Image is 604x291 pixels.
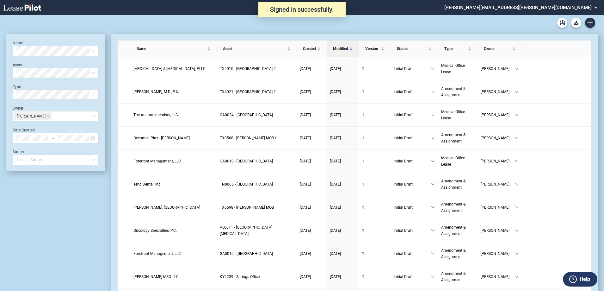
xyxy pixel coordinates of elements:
[431,159,435,163] span: down
[330,181,356,187] a: [DATE]
[481,66,515,72] span: [PERSON_NAME]
[441,62,474,75] a: Medical Office Lease
[515,136,519,140] span: down
[330,205,341,210] span: [DATE]
[362,251,364,256] span: 1
[300,274,324,280] a: [DATE]
[481,89,515,95] span: [PERSON_NAME]
[258,2,346,17] div: Signed in successfully.
[300,113,311,117] span: [DATE]
[220,250,293,257] a: GA0010 - [GEOGRAPHIC_DATA]
[569,18,583,28] md-menu: Download Blank Form List
[515,159,519,163] span: down
[133,204,214,211] a: [PERSON_NAME], [GEOGRAPHIC_DATA]
[300,66,311,71] span: [DATE]
[515,229,519,232] span: down
[330,227,356,234] a: [DATE]
[300,250,324,257] a: [DATE]
[431,229,435,232] span: down
[220,251,273,256] span: GA0010 - Peachtree Dunwoody Medical Center
[133,136,190,140] span: Occumed Plus - Mckinney, LP
[397,46,427,52] span: Status
[133,66,214,72] a: [MEDICAL_DATA] & [MEDICAL_DATA], PLLC
[394,158,431,164] span: Initial Draft
[362,275,364,279] span: 1
[17,113,46,120] span: [PERSON_NAME]
[300,159,311,163] span: [DATE]
[394,135,431,141] span: Initial Draft
[362,66,387,72] a: 1
[481,135,515,141] span: [PERSON_NAME]
[441,248,465,259] span: Amendment & Assignment
[481,274,515,280] span: [PERSON_NAME]
[441,179,465,190] span: Amendment & Assignment
[217,41,297,57] th: Asset
[137,46,206,52] span: Name
[220,66,276,71] span: TX4010 - Southwest Plaza 2
[441,133,465,143] span: Amendment & Assignment
[444,46,467,52] span: Type
[515,252,519,256] span: down
[362,205,364,210] span: 1
[515,182,519,186] span: down
[431,67,435,71] span: down
[300,227,324,234] a: [DATE]
[330,89,356,95] a: [DATE]
[585,18,595,28] a: Create new document
[327,41,359,57] th: Modified
[362,113,364,117] span: 1
[330,275,341,279] span: [DATE]
[133,66,206,71] span: Complete Allergy & Asthma, PLLC
[220,224,293,237] a: AL0011 - [GEOGRAPHIC_DATA][MEDICAL_DATA]
[330,135,356,141] a: [DATE]
[481,250,515,257] span: [PERSON_NAME]
[300,228,311,233] span: [DATE]
[563,272,597,287] button: Help
[133,205,200,210] span: Terrence Anderson, MD
[362,159,364,163] span: 1
[330,159,341,163] span: [DATE]
[220,181,293,187] a: TN0005 - [GEOGRAPHIC_DATA]
[330,250,356,257] a: [DATE]
[431,252,435,256] span: down
[300,135,324,141] a: [DATE]
[300,251,311,256] span: [DATE]
[441,271,465,282] span: Amendment & Assignment
[47,115,50,118] span: close
[220,204,293,211] a: TX0598 - [PERSON_NAME] MOB
[300,112,324,118] a: [DATE]
[330,136,341,140] span: [DATE]
[362,158,387,164] a: 1
[220,275,260,279] span: KY2239 - Springs Office
[478,41,522,57] th: Owner
[362,227,387,234] a: 1
[133,113,178,117] span: The Atlanta Internists, LLC
[481,112,515,118] span: [PERSON_NAME]
[330,66,356,72] a: [DATE]
[362,204,387,211] a: 1
[515,275,519,279] span: down
[441,202,465,213] span: Amendment & Assignment
[220,274,293,280] a: KY2239 - Springs Office
[441,86,465,97] span: Amendment & Assignment
[220,135,293,141] a: TX0568 - [PERSON_NAME] MOB I
[300,66,324,72] a: [DATE]
[441,225,465,236] span: Amendment & Assignment
[441,109,474,121] a: Medical Office Lease
[13,85,21,89] label: Type
[362,136,364,140] span: 1
[394,89,431,95] span: Initial Draft
[394,227,431,234] span: Initial Draft
[431,182,435,186] span: down
[362,135,387,141] a: 1
[133,159,181,163] span: Forefront Management, LLC
[51,136,55,140] span: swap-right
[362,274,387,280] a: 1
[300,90,311,94] span: [DATE]
[220,205,274,210] span: TX0598 - Sugarland MOB
[441,247,474,260] a: Amendment & Assignment
[13,41,23,45] label: Name
[394,250,431,257] span: Initial Draft
[330,228,341,233] span: [DATE]
[441,178,474,191] a: Amendment & Assignment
